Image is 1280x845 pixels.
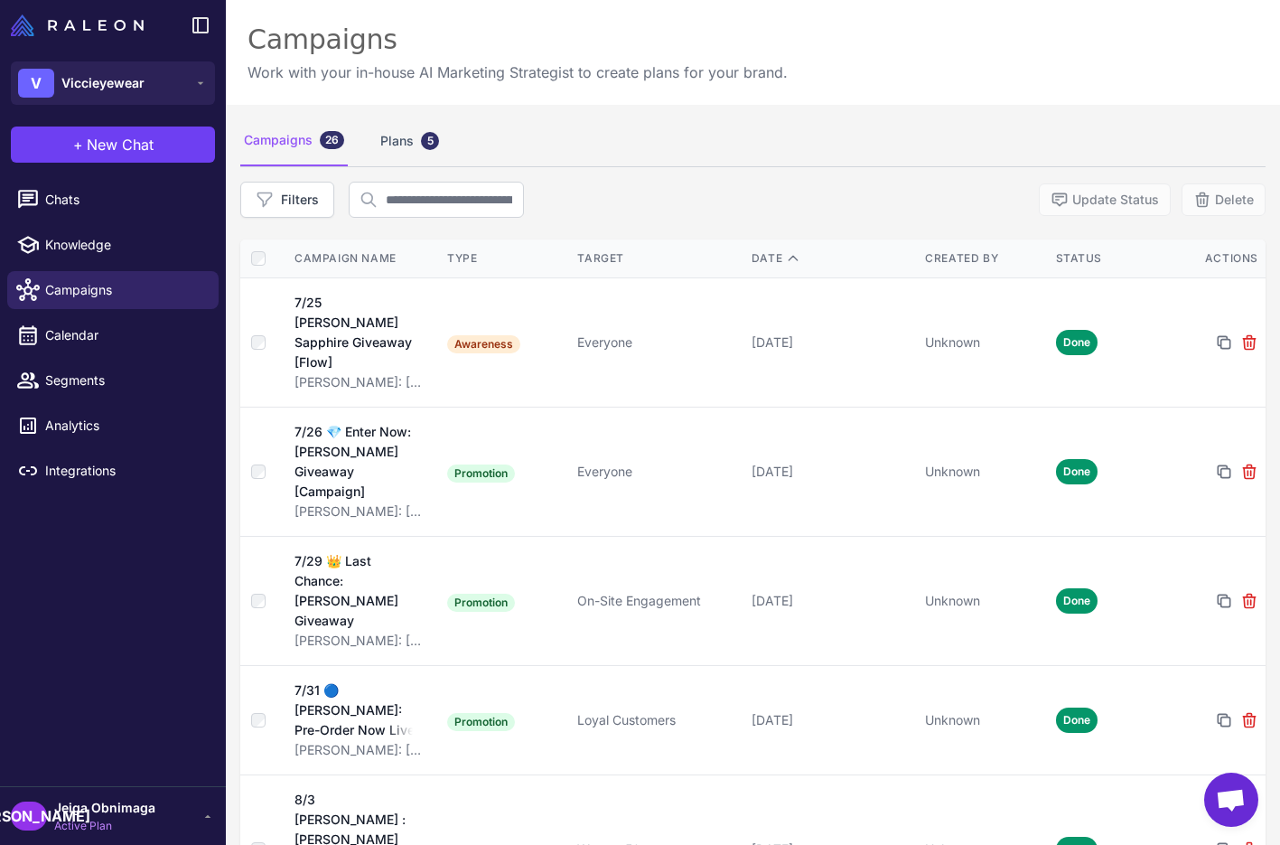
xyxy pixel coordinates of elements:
[45,461,204,481] span: Integrations
[577,333,736,352] div: Everyone
[577,250,736,267] div: Target
[421,132,439,150] div: 5
[925,710,1041,730] div: Unknown
[248,22,788,58] div: Campaigns
[11,61,215,105] button: VViccieyewear
[752,591,911,611] div: [DATE]
[11,14,144,36] img: Raleon Logo
[447,713,515,731] span: Promotion
[294,502,429,521] div: [PERSON_NAME]: [GEOGRAPHIC_DATA]-Inspired Launch
[925,333,1041,352] div: Unknown
[11,127,215,163] button: +New Chat
[294,293,419,372] div: 7/25 [PERSON_NAME] Sapphire Giveaway [Flow]
[294,372,429,392] div: [PERSON_NAME]: [GEOGRAPHIC_DATA]-Inspired Launch
[45,190,204,210] span: Chats
[294,631,429,651] div: [PERSON_NAME]: [GEOGRAPHIC_DATA]-Inspired Launch
[240,116,348,166] div: Campaigns
[752,710,911,730] div: [DATE]
[45,280,204,300] span: Campaigns
[1056,588,1098,614] span: Done
[45,235,204,255] span: Knowledge
[752,250,911,267] div: Date
[7,181,219,219] a: Chats
[925,591,1041,611] div: Unknown
[45,325,204,345] span: Calendar
[447,335,520,353] span: Awareness
[1204,773,1258,827] a: Open chat
[7,271,219,309] a: Campaigns
[11,802,47,831] div: [PERSON_NAME]
[447,465,515,483] span: Promotion
[1056,459,1098,484] span: Done
[248,61,788,83] p: Work with your in-house AI Marketing Strategist to create plans for your brand.
[925,250,1041,267] div: Created By
[18,69,54,98] div: V
[925,462,1041,482] div: Unknown
[45,416,204,436] span: Analytics
[320,131,344,149] div: 26
[577,710,736,730] div: Loyal Customers
[294,740,429,760] div: [PERSON_NAME]: [GEOGRAPHIC_DATA]-Inspired Launch
[7,316,219,354] a: Calendar
[54,798,155,818] span: Jeiga Obnimaga
[7,452,219,490] a: Integrations
[294,681,419,740] div: 7/31 🔵 [PERSON_NAME]: Pre-Order Now Live
[1182,183,1266,216] button: Delete
[377,116,443,166] div: Plans
[1056,330,1098,355] span: Done
[577,462,736,482] div: Everyone
[45,371,204,390] span: Segments
[7,407,219,445] a: Analytics
[1039,183,1171,216] button: Update Status
[7,361,219,399] a: Segments
[294,250,429,267] div: Campaign Name
[577,591,736,611] div: On-Site Engagement
[73,134,83,155] span: +
[447,250,563,267] div: Type
[294,551,419,631] div: 7/29 👑 Last Chance: [PERSON_NAME] Giveaway
[1056,250,1172,267] div: Status
[7,226,219,264] a: Knowledge
[752,462,911,482] div: [DATE]
[294,422,421,502] div: 7/26 💎 Enter Now: [PERSON_NAME] Giveaway [Campaign]
[240,182,334,218] button: Filters
[1179,239,1266,278] th: Actions
[447,594,515,612] span: Promotion
[1056,708,1098,733] span: Done
[61,73,145,93] span: Viccieyewear
[87,134,154,155] span: New Chat
[54,818,155,834] span: Active Plan
[752,333,911,352] div: [DATE]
